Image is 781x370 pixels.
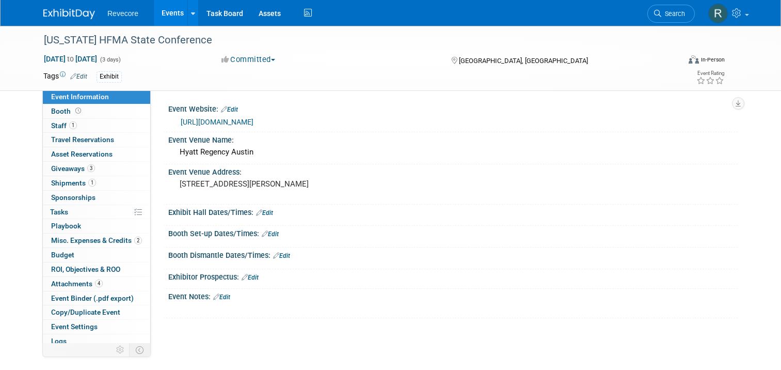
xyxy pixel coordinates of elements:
a: Tasks [43,205,150,219]
span: Revecore [107,9,138,18]
a: Event Information [43,90,150,104]
a: Staff1 [43,119,150,133]
pre: [STREET_ADDRESS][PERSON_NAME] [180,179,394,189]
a: Event Settings [43,320,150,334]
a: Attachments4 [43,277,150,291]
a: Edit [221,106,238,113]
div: Event Website: [168,101,738,115]
a: Copy/Duplicate Event [43,305,150,319]
span: Staff [51,121,77,130]
span: Attachments [51,280,103,288]
div: Exhibitor Prospectus: [168,269,738,283]
a: ROI, Objectives & ROO [43,263,150,276]
span: 2 [134,237,142,244]
span: Booth [51,107,83,115]
div: Booth Set-up Dates/Times: [168,226,738,239]
span: Copy/Duplicate Event [51,308,120,316]
span: 3 [87,164,95,172]
span: Event Settings [51,322,98,331]
span: Search [661,10,685,18]
span: to [66,55,75,63]
img: ExhibitDay [43,9,95,19]
a: Travel Reservations [43,133,150,147]
span: ROI, Objectives & ROO [51,265,120,273]
span: (3 days) [99,56,121,63]
a: Budget [43,248,150,262]
span: Giveaways [51,164,95,173]
div: Event Venue Name: [168,132,738,145]
span: Shipments [51,179,96,187]
span: Booth not reserved yet [73,107,83,115]
span: Event Information [51,92,109,101]
div: [US_STATE] HFMA State Conference [40,31,667,50]
a: Edit [70,73,87,80]
a: Logs [43,334,150,348]
div: In-Person [700,56,725,64]
span: Event Binder (.pdf export) [51,294,134,302]
a: Edit [213,294,230,301]
div: Hyatt Regency Austin [176,144,730,160]
span: Asset Reservations [51,150,113,158]
span: Sponsorships [51,193,95,202]
span: [DATE] [DATE] [43,54,98,64]
img: Format-Inperson.png [689,55,699,64]
div: Event Venue Address: [168,164,738,177]
a: Booth [43,104,150,118]
a: Edit [242,274,259,281]
span: 1 [69,121,77,129]
a: Misc. Expenses & Credits2 [43,234,150,248]
div: Exhibit [97,71,122,82]
a: Playbook [43,219,150,233]
span: Travel Reservations [51,135,114,144]
span: Budget [51,251,74,259]
button: Committed [218,54,279,65]
span: Misc. Expenses & Credits [51,236,142,244]
img: Rachael Sires [708,4,728,23]
a: Giveaways3 [43,162,150,176]
div: Event Rating [696,71,724,76]
td: Tags [43,71,87,83]
a: Edit [262,230,279,238]
td: Personalize Event Tab Strip [111,343,130,357]
div: Event Notes: [168,289,738,302]
a: Event Binder (.pdf export) [43,291,150,305]
a: Edit [273,252,290,259]
span: 4 [95,280,103,287]
div: Event Format [624,54,725,69]
a: Sponsorships [43,191,150,205]
span: 1 [88,179,96,187]
a: Asset Reservations [43,147,150,161]
a: Shipments1 [43,176,150,190]
a: Search [647,5,695,23]
span: [GEOGRAPHIC_DATA], [GEOGRAPHIC_DATA] [459,57,588,65]
span: Playbook [51,222,81,230]
td: Toggle Event Tabs [130,343,151,357]
a: Edit [256,209,273,217]
span: Tasks [50,208,68,216]
div: Booth Dismantle Dates/Times: [168,248,738,261]
a: [URL][DOMAIN_NAME] [181,118,253,126]
span: Logs [51,337,67,345]
div: Exhibit Hall Dates/Times: [168,205,738,218]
